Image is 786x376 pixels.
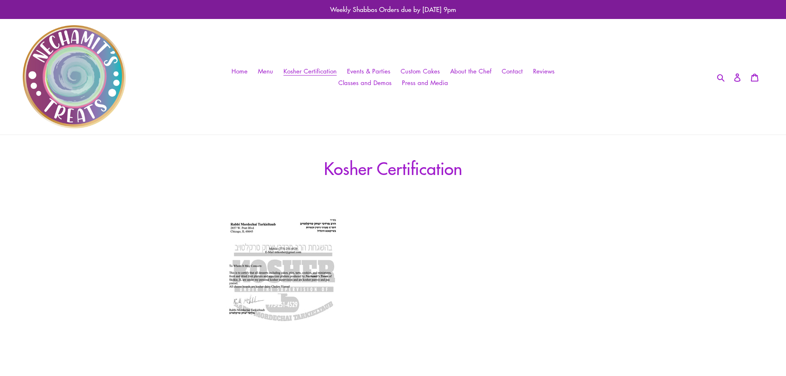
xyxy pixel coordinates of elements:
[401,67,440,76] span: Custom Cakes
[279,65,341,77] a: Kosher Certification
[334,77,396,89] a: Classes and Demos
[343,65,394,77] a: Events & Parties
[23,25,126,128] img: Nechamit&#39;s Treats
[231,67,248,76] span: Home
[283,67,337,76] span: Kosher Certification
[498,65,527,77] a: Contact
[502,67,523,76] span: Contact
[446,65,496,77] a: About the Chef
[207,158,579,178] h1: Kosher Certification
[347,67,390,76] span: Events & Parties
[450,67,491,76] span: About the Chef
[402,78,448,87] span: Press and Media
[258,67,273,76] span: Menu
[227,65,252,77] a: Home
[398,77,452,89] a: Press and Media
[254,65,277,77] a: Menu
[397,65,444,77] a: Custom Cakes
[529,65,559,77] a: Reviews
[338,78,392,87] span: Classes and Demos
[533,67,555,76] span: Reviews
